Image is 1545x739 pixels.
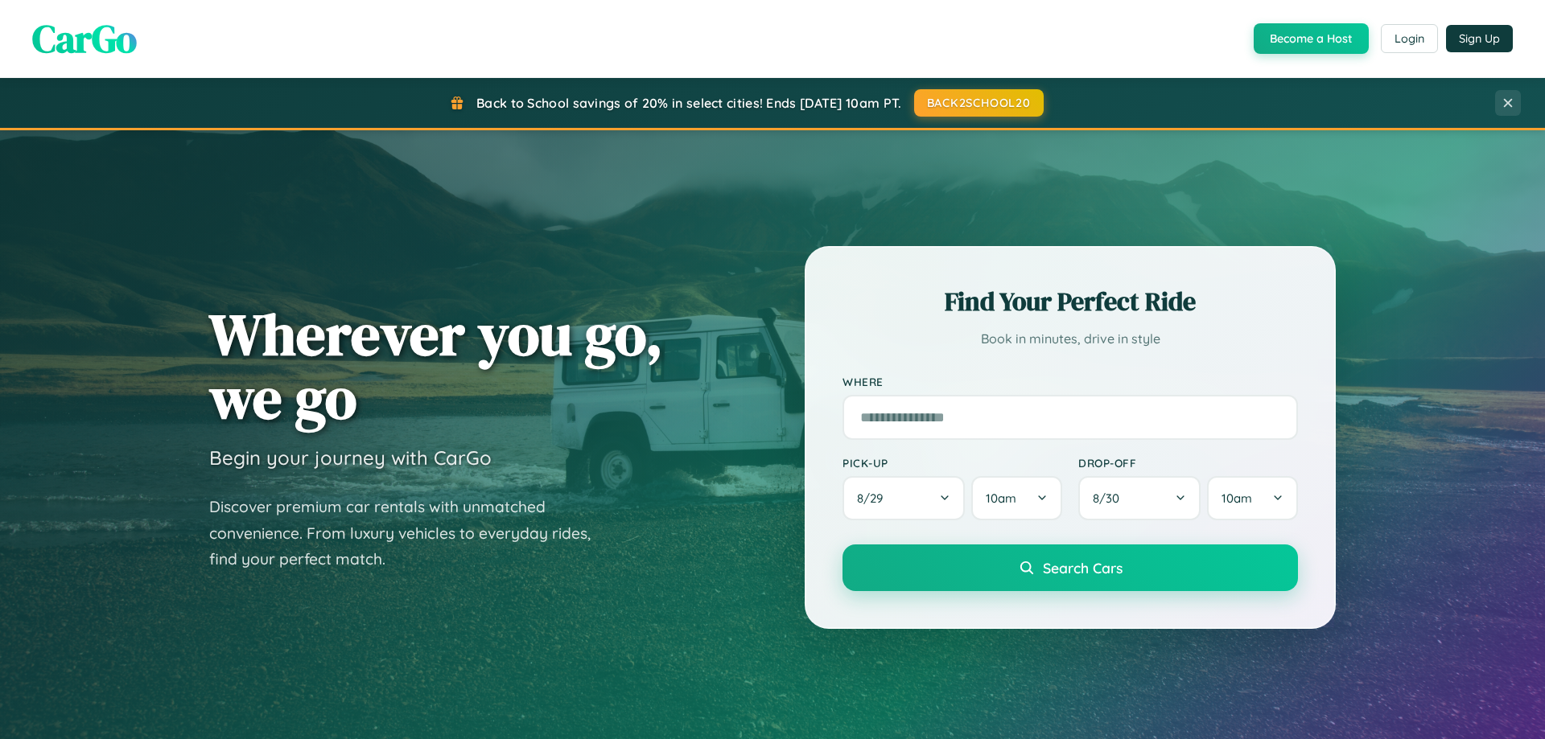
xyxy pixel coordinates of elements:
p: Book in minutes, drive in style [843,327,1298,351]
button: 10am [1207,476,1298,520]
p: Discover premium car rentals with unmatched convenience. From luxury vehicles to everyday rides, ... [209,494,612,573]
button: BACK2SCHOOL20 [914,89,1044,117]
span: Back to School savings of 20% in select cities! Ends [DATE] 10am PT. [476,95,901,111]
button: Search Cars [843,544,1298,591]
label: Drop-off [1078,456,1298,470]
button: Become a Host [1254,23,1369,54]
button: Sign Up [1446,25,1513,52]
button: Login [1381,24,1438,53]
button: 10am [971,476,1062,520]
span: 10am [1222,491,1252,506]
span: Search Cars [1043,559,1123,577]
span: 8 / 29 [857,491,891,506]
label: Where [843,375,1298,388]
h1: Wherever you go, we go [209,302,663,429]
button: 8/29 [843,476,965,520]
button: 8/30 [1078,476,1201,520]
span: 8 / 30 [1093,491,1127,506]
h2: Find Your Perfect Ride [843,284,1298,319]
label: Pick-up [843,456,1062,470]
span: 10am [986,491,1016,506]
span: CarGo [32,12,137,65]
h3: Begin your journey with CarGo [209,445,492,470]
